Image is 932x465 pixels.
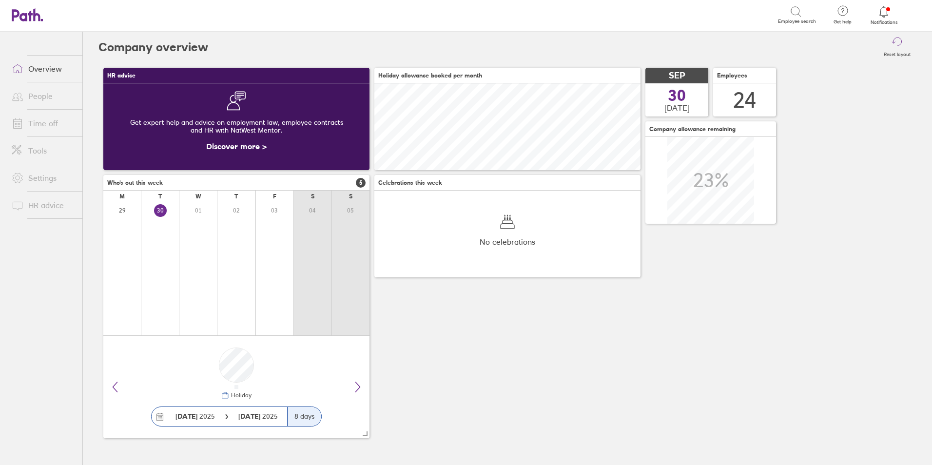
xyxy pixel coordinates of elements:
div: Get expert help and advice on employment law, employee contracts and HR with NatWest Mentor. [111,111,362,142]
div: S [311,193,314,200]
a: Tools [4,141,82,160]
div: T [234,193,238,200]
span: 30 [668,88,686,103]
a: Discover more > [206,141,267,151]
div: Holiday [229,392,252,399]
strong: [DATE] [175,412,197,421]
div: S [349,193,352,200]
div: F [273,193,276,200]
span: Employees [717,72,747,79]
span: Employee search [778,19,816,24]
span: Who's out this week [107,179,163,186]
a: People [4,86,82,106]
span: Celebrations this week [378,179,442,186]
div: W [195,193,201,200]
div: 24 [733,88,757,113]
div: Search [109,10,134,19]
strong: [DATE] [238,412,262,421]
h2: Company overview [98,32,208,63]
span: Holiday allowance booked per month [378,72,482,79]
span: 2025 [175,412,215,420]
div: M [119,193,125,200]
span: SEP [669,71,685,81]
span: Get help [827,19,858,25]
span: Company allowance remaining [649,126,736,133]
span: Notifications [868,19,900,25]
span: 5 [356,178,366,188]
label: Reset layout [878,49,916,58]
a: Settings [4,168,82,188]
span: No celebrations [480,237,535,246]
span: [DATE] [664,103,690,112]
a: Overview [4,59,82,78]
span: 2025 [238,412,278,420]
button: Reset layout [878,32,916,63]
div: 8 days [287,407,321,426]
a: Time off [4,114,82,133]
div: T [158,193,162,200]
a: HR advice [4,195,82,215]
a: Notifications [868,5,900,25]
span: HR advice [107,72,136,79]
